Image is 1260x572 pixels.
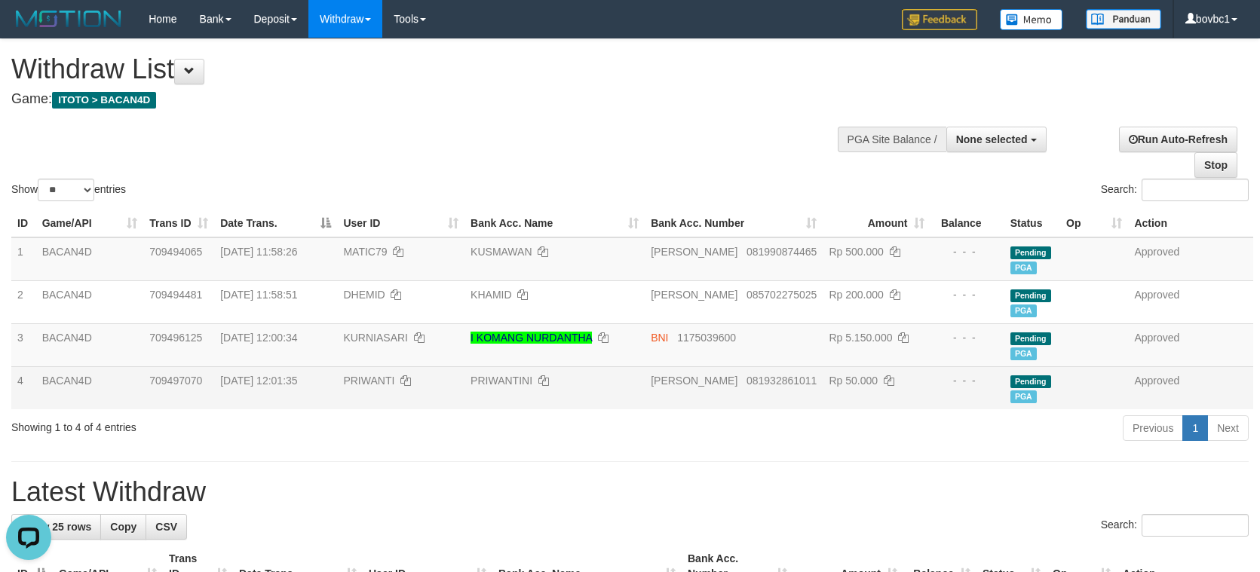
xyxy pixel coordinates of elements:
[11,92,825,107] h4: Game:
[1010,375,1051,388] span: Pending
[1101,179,1249,201] label: Search:
[1010,332,1051,345] span: Pending
[110,521,136,533] span: Copy
[930,210,1004,237] th: Balance
[1101,514,1249,537] label: Search:
[155,521,177,533] span: CSV
[464,210,645,237] th: Bank Acc. Name: activate to sort column ascending
[52,92,156,109] span: ITOTO > BACAN4D
[746,375,817,387] span: Copy 081932861011 to clipboard
[1128,280,1253,323] td: Approved
[829,375,878,387] span: Rp 50.000
[1182,415,1208,441] a: 1
[471,375,532,387] a: PRIWANTINI
[11,237,36,281] td: 1
[471,246,532,258] a: KUSMAWAN
[149,375,202,387] span: 709497070
[11,323,36,366] td: 3
[1004,210,1060,237] th: Status
[937,244,998,259] div: - - -
[146,514,187,540] a: CSV
[1010,347,1037,360] span: Marked by bovbc4
[11,179,126,201] label: Show entries
[220,246,297,258] span: [DATE] 11:58:26
[677,332,736,344] span: Copy 1175039600 to clipboard
[471,289,511,301] a: KHAMID
[1194,152,1237,178] a: Stop
[829,332,892,344] span: Rp 5.150.000
[6,6,51,51] button: Open LiveChat chat widget
[149,289,202,301] span: 709494481
[1207,415,1249,441] a: Next
[651,375,737,387] span: [PERSON_NAME]
[36,280,144,323] td: BACAN4D
[38,179,94,201] select: Showentries
[1010,390,1037,403] span: Marked by bovbc4
[143,210,214,237] th: Trans ID: activate to sort column ascending
[651,246,737,258] span: [PERSON_NAME]
[337,210,464,237] th: User ID: activate to sort column ascending
[645,210,823,237] th: Bank Acc. Number: activate to sort column ascending
[1010,304,1037,317] span: Marked by bovbc4
[1142,179,1249,201] input: Search:
[937,373,998,388] div: - - -
[36,366,144,409] td: BACAN4D
[651,289,737,301] span: [PERSON_NAME]
[1010,246,1051,259] span: Pending
[829,289,883,301] span: Rp 200.000
[1128,366,1253,409] td: Approved
[11,8,126,30] img: MOTION_logo.png
[838,127,946,152] div: PGA Site Balance /
[902,9,977,30] img: Feedback.jpg
[36,323,144,366] td: BACAN4D
[1128,210,1253,237] th: Action
[1142,514,1249,537] input: Search:
[1010,262,1037,274] span: Marked by bovbc4
[343,332,408,344] span: KURNIASARI
[1000,9,1063,30] img: Button%20Memo.svg
[36,237,144,281] td: BACAN4D
[651,332,668,344] span: BNI
[11,477,1249,507] h1: Latest Withdraw
[214,210,337,237] th: Date Trans.: activate to sort column descending
[1010,289,1051,302] span: Pending
[343,375,394,387] span: PRIWANTI
[1128,237,1253,281] td: Approved
[829,246,883,258] span: Rp 500.000
[746,289,817,301] span: Copy 085702275025 to clipboard
[36,210,144,237] th: Game/API: activate to sort column ascending
[220,289,297,301] span: [DATE] 11:58:51
[220,375,297,387] span: [DATE] 12:01:35
[1060,210,1128,237] th: Op: activate to sort column ascending
[1123,415,1183,441] a: Previous
[1119,127,1237,152] a: Run Auto-Refresh
[1128,323,1253,366] td: Approved
[11,54,825,84] h1: Withdraw List
[100,514,146,540] a: Copy
[471,332,592,344] a: I KOMANG NURDANTHA
[937,287,998,302] div: - - -
[220,332,297,344] span: [DATE] 12:00:34
[11,366,36,409] td: 4
[956,133,1028,145] span: None selected
[946,127,1047,152] button: None selected
[937,330,998,345] div: - - -
[149,246,202,258] span: 709494065
[149,332,202,344] span: 709496125
[11,210,36,237] th: ID
[343,246,387,258] span: MATIC79
[1086,9,1161,29] img: panduan.png
[11,414,514,435] div: Showing 1 to 4 of 4 entries
[746,246,817,258] span: Copy 081990874465 to clipboard
[343,289,385,301] span: DHEMID
[823,210,930,237] th: Amount: activate to sort column ascending
[11,280,36,323] td: 2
